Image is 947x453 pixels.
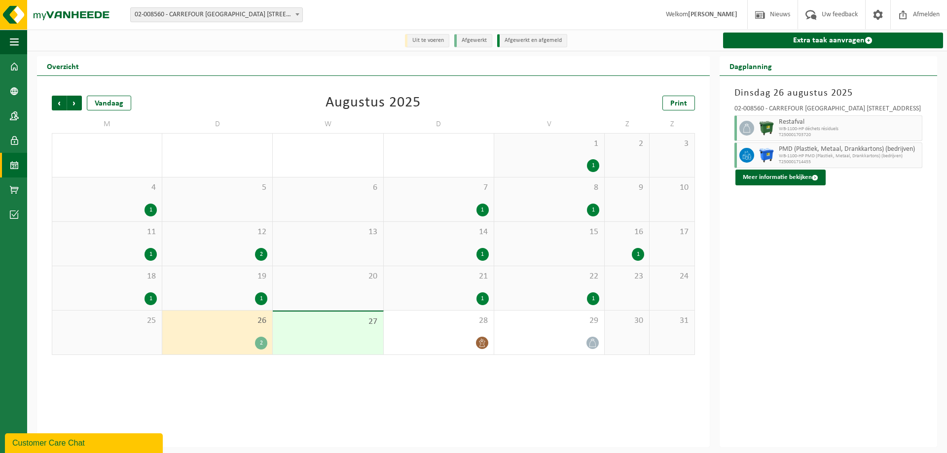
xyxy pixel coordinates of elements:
[278,227,378,238] span: 13
[655,182,689,193] span: 10
[610,227,644,238] span: 16
[587,204,599,216] div: 1
[650,115,694,133] td: Z
[759,121,774,136] img: WB-1100-HPE-GN-01
[278,271,378,282] span: 20
[476,204,489,216] div: 1
[499,271,599,282] span: 22
[587,292,599,305] div: 1
[162,115,273,133] td: D
[688,11,737,18] strong: [PERSON_NAME]
[278,182,378,193] span: 6
[779,126,919,132] span: WB-1100-HP déchets résiduels
[655,139,689,149] span: 3
[255,337,267,349] div: 2
[5,431,165,453] iframe: chat widget
[605,115,650,133] td: Z
[130,7,303,22] span: 02-008560 - CARREFOUR ANTWERPEN LOZANNASTRAAT 169 - ANTWERPEN
[632,248,644,261] div: 1
[497,34,567,47] li: Afgewerkt en afgemeld
[37,56,89,75] h2: Overzicht
[655,315,689,326] span: 31
[57,315,157,326] span: 25
[145,292,157,305] div: 1
[779,118,919,126] span: Restafval
[389,182,489,193] span: 7
[499,315,599,326] span: 29
[610,182,644,193] span: 9
[734,105,922,115] div: 02-008560 - CARREFOUR [GEOGRAPHIC_DATA] [STREET_ADDRESS]
[779,145,919,153] span: PMD (Plastiek, Metaal, Drankkartons) (bedrijven)
[167,271,267,282] span: 19
[52,115,162,133] td: M
[723,33,943,48] a: Extra taak aanvragen
[87,96,131,110] div: Vandaag
[499,182,599,193] span: 8
[655,227,689,238] span: 17
[52,96,67,110] span: Vorige
[67,96,82,110] span: Volgende
[57,227,157,238] span: 11
[779,132,919,138] span: T250001703720
[255,248,267,261] div: 2
[389,271,489,282] span: 21
[145,204,157,216] div: 1
[499,139,599,149] span: 1
[610,315,644,326] span: 30
[384,115,494,133] td: D
[273,115,383,133] td: W
[476,292,489,305] div: 1
[167,315,267,326] span: 26
[720,56,782,75] h2: Dagplanning
[670,100,687,107] span: Print
[131,8,302,22] span: 02-008560 - CARREFOUR ANTWERPEN LOZANNASTRAAT 169 - ANTWERPEN
[494,115,605,133] td: V
[662,96,695,110] a: Print
[587,159,599,172] div: 1
[476,248,489,261] div: 1
[167,182,267,193] span: 5
[255,292,267,305] div: 1
[454,34,492,47] li: Afgewerkt
[734,86,922,101] h3: Dinsdag 26 augustus 2025
[326,96,421,110] div: Augustus 2025
[655,271,689,282] span: 24
[759,148,774,163] img: WB-1100-HPE-BE-01
[499,227,599,238] span: 15
[735,170,826,185] button: Meer informatie bekijken
[57,182,157,193] span: 4
[389,315,489,326] span: 28
[389,227,489,238] span: 14
[779,159,919,165] span: T250001714455
[57,271,157,282] span: 18
[167,227,267,238] span: 12
[610,271,644,282] span: 23
[278,316,378,327] span: 27
[145,248,157,261] div: 1
[610,139,644,149] span: 2
[405,34,449,47] li: Uit te voeren
[779,153,919,159] span: WB-1100-HP PMD (Plastiek, Metaal, Drankkartons) (bedrijven)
